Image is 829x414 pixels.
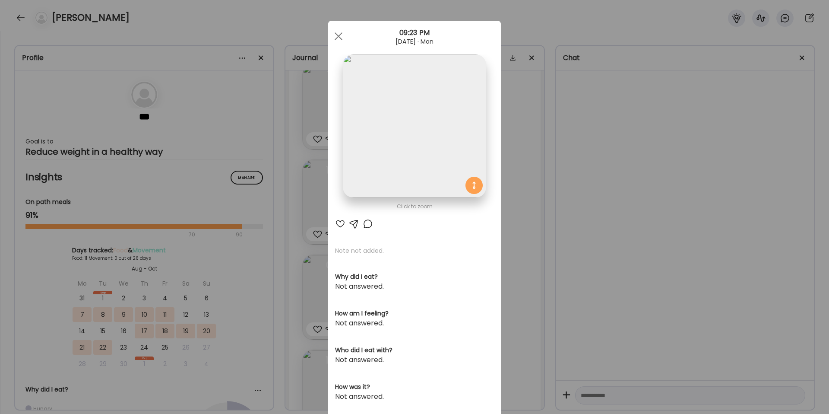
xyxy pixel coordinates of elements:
h3: How was it? [335,382,494,392]
h3: Who did I eat with? [335,346,494,355]
div: Not answered. [335,281,494,292]
div: Not answered. [335,355,494,365]
div: Not answered. [335,392,494,402]
div: 09:23 PM [328,28,501,38]
p: Note not added. [335,246,494,255]
h3: Why did I eat? [335,272,494,281]
div: [DATE] · Mon [328,38,501,45]
img: images%2FBQUCALTfp4azaVhzLPcyso9NG6c2%2FpLXqFY2aAJoLoJ5i4dj4%2FEAUAhHdaZAgjgvNBWYUe_1080 [343,54,486,197]
div: Not answered. [335,318,494,328]
div: Click to zoom [335,201,494,212]
h3: How am I feeling? [335,309,494,318]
